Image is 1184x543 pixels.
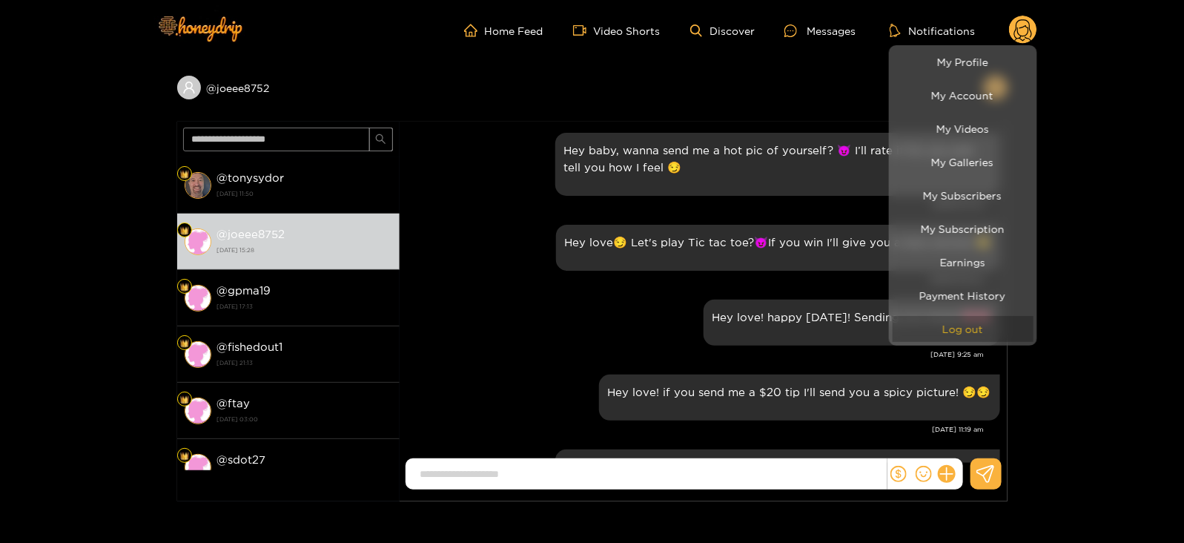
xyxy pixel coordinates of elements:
[893,316,1033,342] button: Log out
[893,116,1033,142] a: My Videos
[893,249,1033,275] a: Earnings
[893,49,1033,75] a: My Profile
[893,82,1033,108] a: My Account
[893,216,1033,242] a: My Subscription
[893,182,1033,208] a: My Subscribers
[893,283,1033,309] a: Payment History
[893,149,1033,175] a: My Galleries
